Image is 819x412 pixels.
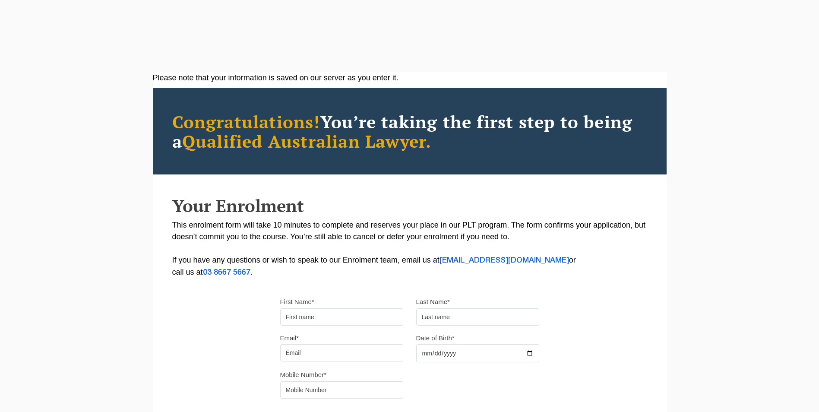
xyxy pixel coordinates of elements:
span: Qualified Australian Lawyer. [182,130,432,152]
label: Date of Birth* [416,334,455,342]
h2: You’re taking the first step to being a [172,112,647,151]
a: 03 8667 5667 [203,269,250,276]
p: This enrolment form will take 10 minutes to complete and reserves your place in our PLT program. ... [172,219,647,279]
label: Email* [280,334,299,342]
input: First name [280,308,403,326]
input: Last name [416,308,539,326]
input: Mobile Number [280,381,403,399]
label: First Name* [280,298,314,306]
span: Congratulations! [172,110,320,133]
input: Email [280,344,403,361]
h2: Your Enrolment [172,196,647,215]
label: Last Name* [416,298,450,306]
a: [EMAIL_ADDRESS][DOMAIN_NAME] [440,257,569,264]
div: Please note that your information is saved on our server as you enter it. [153,72,667,84]
label: Mobile Number* [280,371,327,379]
